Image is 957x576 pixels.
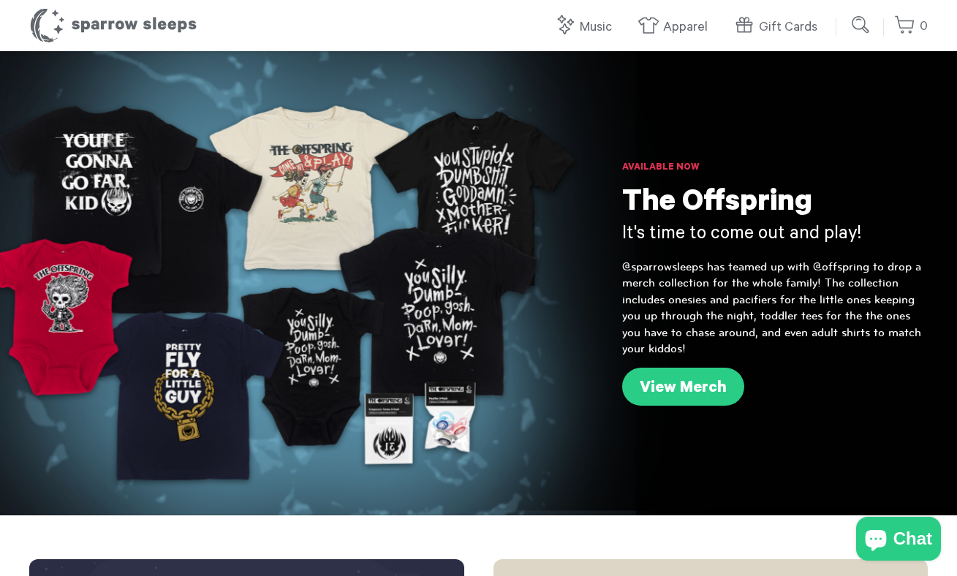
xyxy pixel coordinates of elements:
[622,259,928,357] p: @sparrowsleeps has teamed up with @offspring to drop a merch collection for the whole family! The...
[847,10,876,39] input: Submit
[622,368,744,406] a: View Merch
[622,161,928,175] h6: Available Now
[554,12,619,43] a: Music
[894,11,928,42] a: 0
[29,7,197,44] h1: Sparrow Sleeps
[638,12,715,43] a: Apparel
[852,517,945,564] inbox-online-store-chat: Shopify online store chat
[733,12,825,43] a: Gift Cards
[622,223,928,248] h3: It's time to come out and play!
[622,186,928,223] h1: The Offspring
